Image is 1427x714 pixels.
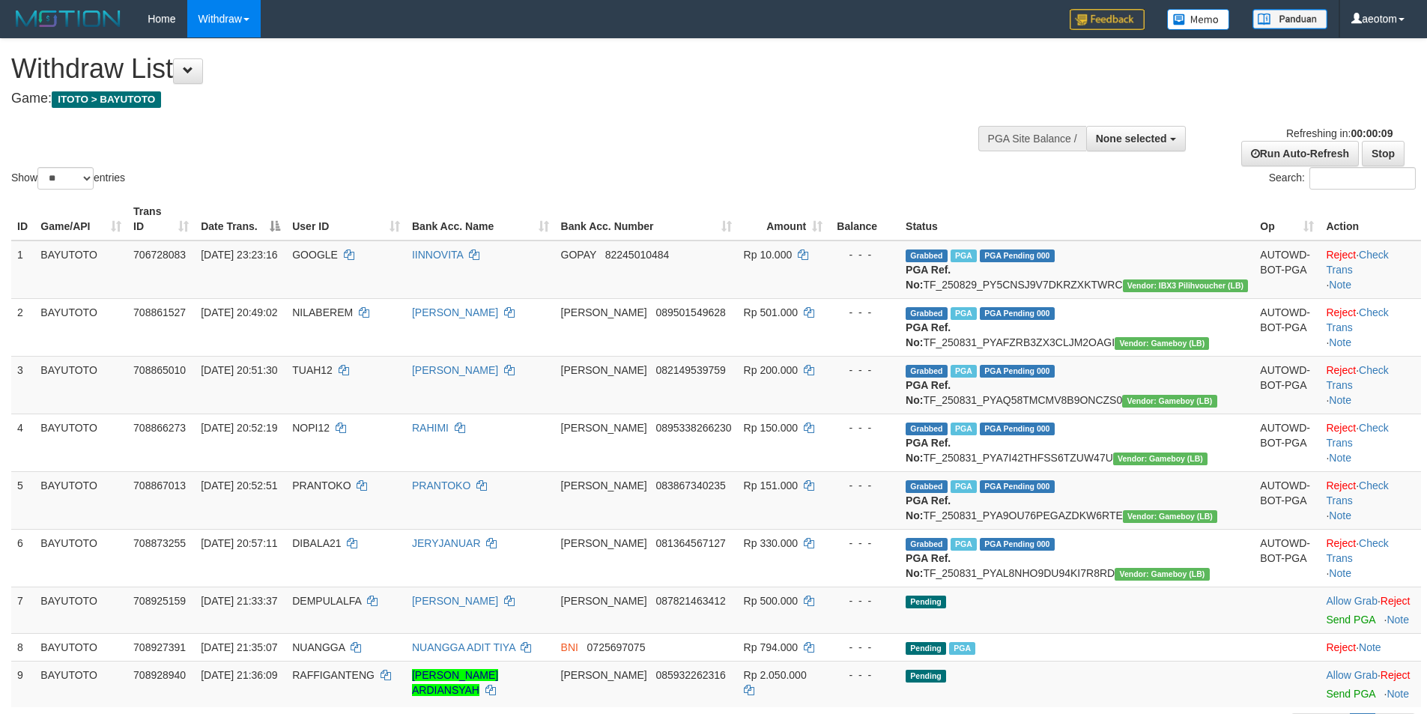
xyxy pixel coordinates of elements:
td: · [1320,587,1421,633]
th: Date Trans.: activate to sort column descending [195,198,286,240]
td: 7 [11,587,34,633]
td: TF_250831_PYAFZRB3ZX3CLJM2OAGI [900,298,1254,356]
span: Grabbed [906,480,948,493]
td: AUTOWD-BOT-PGA [1254,298,1320,356]
div: - - - [834,247,894,262]
span: Copy 081364567127 to clipboard [655,537,725,549]
span: 708928940 [133,669,186,681]
td: TF_250831_PYA7I42THFSS6TZUW47U [900,414,1254,471]
td: · · [1320,298,1421,356]
a: NUANGGA ADIT TIYA [412,641,515,653]
td: · · [1320,356,1421,414]
a: PRANTOKO [412,479,470,491]
span: Rp 200.000 [744,364,798,376]
span: Rp 2.050.000 [744,669,807,681]
span: Copy 087821463412 to clipboard [655,595,725,607]
td: AUTOWD-BOT-PGA [1254,414,1320,471]
span: ITOTO > BAYUTOTO [52,91,161,108]
td: BAYUTOTO [34,587,127,633]
span: Grabbed [906,307,948,320]
th: Status [900,198,1254,240]
span: Marked by aeojona [951,480,977,493]
div: PGA Site Balance / [978,126,1086,151]
span: [DATE] 20:57:11 [201,537,277,549]
span: Vendor URL: https://dashboard.q2checkout.com/secure [1115,337,1209,350]
span: DEMPULALFA [292,595,361,607]
a: [PERSON_NAME] [412,364,498,376]
b: PGA Ref. No: [906,494,951,521]
select: Showentries [37,167,94,190]
span: PGA Pending [980,480,1055,493]
span: PGA Pending [980,538,1055,551]
span: Copy 082149539759 to clipboard [655,364,725,376]
td: TF_250831_PYA9OU76PEGAZDKW6RTE [900,471,1254,529]
span: Marked by aeojona [951,538,977,551]
span: 708927391 [133,641,186,653]
span: Grabbed [906,423,948,435]
span: [PERSON_NAME] [561,422,647,434]
a: Run Auto-Refresh [1241,141,1359,166]
span: [PERSON_NAME] [561,669,647,681]
td: AUTOWD-BOT-PGA [1254,471,1320,529]
a: [PERSON_NAME] ARDIANSYAH [412,669,498,696]
td: · [1320,661,1421,707]
td: BAYUTOTO [34,356,127,414]
span: Rp 10.000 [744,249,793,261]
span: Rp 330.000 [744,537,798,549]
label: Show entries [11,167,125,190]
a: Reject [1326,422,1356,434]
td: BAYUTOTO [34,633,127,661]
th: Balance [828,198,900,240]
th: ID [11,198,34,240]
span: Marked by aeojona [951,365,977,378]
a: Check Trans [1326,364,1388,391]
td: · · [1320,471,1421,529]
span: NOPI12 [292,422,330,434]
label: Search: [1269,167,1416,190]
span: PGA Pending [980,423,1055,435]
td: · · [1320,529,1421,587]
td: AUTOWD-BOT-PGA [1254,240,1320,299]
span: 708865010 [133,364,186,376]
td: 3 [11,356,34,414]
div: - - - [834,478,894,493]
span: PGA Pending [980,365,1055,378]
span: Rp 500.000 [744,595,798,607]
th: Amount: activate to sort column ascending [738,198,829,240]
b: PGA Ref. No: [906,264,951,291]
span: GOOGLE [292,249,338,261]
td: BAYUTOTO [34,661,127,707]
td: 2 [11,298,34,356]
strong: 00:00:09 [1351,127,1393,139]
span: Rp 501.000 [744,306,798,318]
td: 8 [11,633,34,661]
span: Marked by aeojona [951,249,977,262]
a: JERYJANUAR [412,537,481,549]
a: IINNOVITA [412,249,463,261]
span: [DATE] 21:35:07 [201,641,277,653]
td: BAYUTOTO [34,529,127,587]
span: TUAH12 [292,364,333,376]
div: - - - [834,363,894,378]
img: Button%20Memo.svg [1167,9,1230,30]
b: PGA Ref. No: [906,552,951,579]
span: 708866273 [133,422,186,434]
a: RAHIMI [412,422,449,434]
span: Pending [906,670,946,683]
span: [PERSON_NAME] [561,595,647,607]
a: [PERSON_NAME] [412,595,498,607]
span: 708861527 [133,306,186,318]
a: Check Trans [1326,306,1388,333]
span: · [1326,595,1380,607]
th: Trans ID: activate to sort column ascending [127,198,195,240]
td: 4 [11,414,34,471]
span: [DATE] 20:52:51 [201,479,277,491]
span: Rp 151.000 [744,479,798,491]
span: Rp 794.000 [744,641,798,653]
span: Copy 82245010484 to clipboard [605,249,670,261]
b: PGA Ref. No: [906,437,951,464]
span: [DATE] 20:51:30 [201,364,277,376]
a: Check Trans [1326,537,1388,564]
a: Allow Grab [1326,669,1377,681]
span: NUANGGA [292,641,345,653]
